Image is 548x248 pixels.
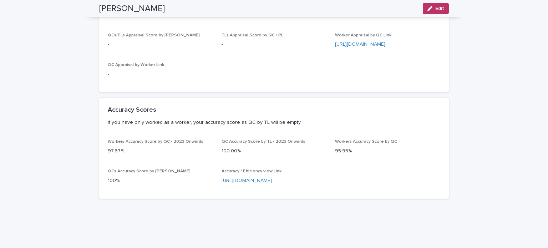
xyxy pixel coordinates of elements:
span: QC Accuracy Score by TL - 2023 Onwards [222,140,305,144]
span: Worker Appraisal by QC Link [335,33,391,37]
p: - [222,41,327,48]
p: 97.67% [108,147,213,155]
span: QCs/PLs Appraisal Score by [PERSON_NAME] [108,33,200,37]
h2: Accuracy Scores [108,106,156,114]
p: 95.95% [335,147,440,155]
span: Accuracy / Efficiency view Link [222,169,281,173]
span: Edit [435,6,444,11]
a: [URL][DOMAIN_NAME] [222,178,272,183]
p: If you have only worked as a worker, your accuracy score as QC by TL will be empty. [108,119,437,126]
button: Edit [423,3,449,14]
p: - [108,71,213,78]
p: - [108,41,213,48]
span: Workers Accuracy Score by QC - 2023 Onwards [108,140,203,144]
a: [URL][DOMAIN_NAME] [335,42,385,47]
span: Workers Accuracy Score by QC [335,140,397,144]
h2: [PERSON_NAME] [99,4,165,14]
span: TLs Appraisal Score by QC / PL [222,33,283,37]
span: QCs Accuracy Score by [PERSON_NAME] [108,169,191,173]
p: 100% [108,177,213,184]
p: 100.00% [222,147,327,155]
span: QC Appraisal by Worker Link [108,63,164,67]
